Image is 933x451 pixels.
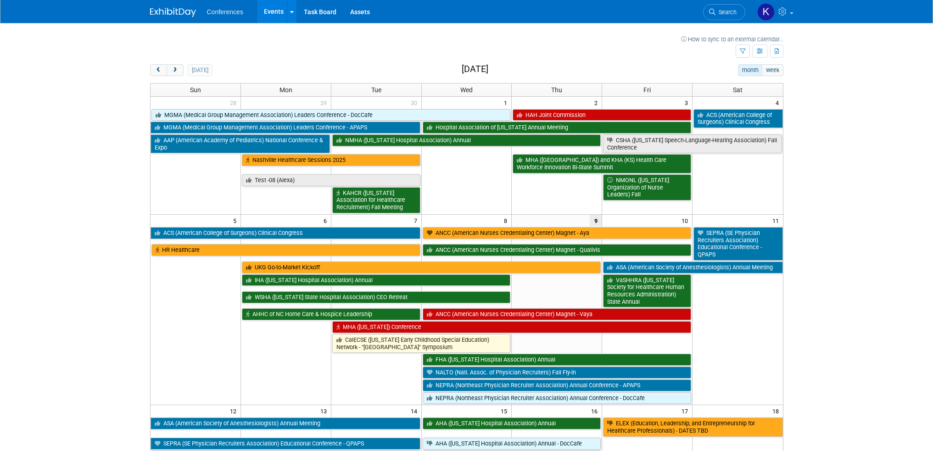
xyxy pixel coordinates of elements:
[460,86,473,94] span: Wed
[151,438,420,450] a: SEPRA (SE Physician Recruiters Association) Educational Conference - QPAPS
[643,86,651,94] span: Fri
[762,64,783,76] button: week
[423,418,601,429] a: AHA ([US_STATE] Hospital Association) Annual
[715,9,737,16] span: Search
[771,405,783,417] span: 18
[738,64,762,76] button: month
[423,438,601,450] a: AHA ([US_STATE] Hospital Association) Annual - DocCafe
[603,134,782,153] a: CSHA ([US_STATE] Speech-Language-Hearing Association) Fall Conference
[167,64,184,76] button: next
[332,334,511,353] a: CalECSE ([US_STATE] Early Childhood Special Education) Network - "[GEOGRAPHIC_DATA]" Symposium
[242,174,420,186] a: Test -08 (Alexa)
[462,64,488,74] h2: [DATE]
[551,86,562,94] span: Thu
[500,405,511,417] span: 15
[413,215,421,226] span: 7
[693,227,782,261] a: SEPRA (SE Physician Recruiters Association) Educational Conference - QPAPS
[503,97,511,108] span: 1
[232,215,240,226] span: 5
[423,379,692,391] a: NEPRA (Northeast Physician Recruiter Association) Annual Conference - APAPS
[513,154,691,173] a: MHA ([GEOGRAPHIC_DATA]) and KHA (KS) Health Care Workforce Innovation Bi-State Summit
[151,227,420,239] a: ACS (American College of Surgeons) Clinical Congress
[279,86,292,94] span: Mon
[242,291,511,303] a: WSHA ([US_STATE] State Hospital Association) CEO Retreat
[410,405,421,417] span: 14
[590,215,602,226] span: 9
[684,97,692,108] span: 3
[693,109,782,128] a: ACS (American College of Surgeons) Clinical Congress
[703,4,745,20] a: Search
[757,3,775,21] img: Katie Widhelm
[332,134,601,146] a: NMHA ([US_STATE] Hospital Association) Annual
[151,244,420,256] a: HR Healthcare
[410,97,421,108] span: 30
[603,274,691,308] a: VaSHHRA ([US_STATE] Society for Healthcare Human Resources Administration) State Annual
[681,36,783,43] a: How to sync to an external calendar...
[423,244,692,256] a: ANCC (American Nurses Credentialing Center) Magnet - Qualivis
[229,405,240,417] span: 12
[319,405,331,417] span: 13
[188,64,212,76] button: [DATE]
[151,122,420,134] a: MGMA (Medical Group Management Association) Leaders Conference - APAPS
[319,97,331,108] span: 29
[775,97,783,108] span: 4
[423,227,692,239] a: ANCC (American Nurses Credentialing Center) Magnet - Aya
[503,215,511,226] span: 8
[332,321,691,333] a: MHA ([US_STATE]) Conference
[190,86,201,94] span: Sun
[603,262,782,273] a: ASA (American Society of Anesthesiologists) Annual Meeting
[242,274,511,286] a: IHA ([US_STATE] Hospital Association) Annual
[150,64,167,76] button: prev
[323,215,331,226] span: 6
[423,122,692,134] a: Hospital Association of [US_STATE] Annual Meeting
[423,354,692,366] a: FHA ([US_STATE] Hospital Association) Annual
[151,134,330,153] a: AAP (American Academy of Pediatrics) National Conference & Expo
[151,418,420,429] a: ASA (American Society of Anesthesiologists) Annual Meeting
[603,418,782,436] a: ELEX (Education, Leadership, and Entrepreneurship for Healthcare Professionals) - DATES TBD
[733,86,743,94] span: Sat
[513,109,691,121] a: HAH Joint Commission
[593,97,602,108] span: 2
[242,154,420,166] a: Nashville Healthcare Sessions 2025
[423,392,692,404] a: NEPRA (Northeast Physician Recruiter Association) Annual Conference - DocCafe
[242,262,601,273] a: UKG Go-to-Market Kickoff
[150,8,196,17] img: ExhibitDay
[603,174,691,200] a: NMONL ([US_STATE] Organization of Nurse Leaders) Fall
[423,367,692,379] a: NALTO (Natl. Assoc. of Physician Recruiters) Fall Fly-in
[332,187,420,213] a: KAHCR ([US_STATE] Association for Healthcare Recruitment) Fall Meeting
[207,8,243,16] span: Conferences
[681,405,692,417] span: 17
[771,215,783,226] span: 11
[151,109,511,121] a: MGMA (Medical Group Management Association) Leaders Conference - DocCafe
[681,215,692,226] span: 10
[590,405,602,417] span: 16
[371,86,381,94] span: Tue
[423,308,692,320] a: ANCC (American Nurses Credentialing Center) Magnet - Vaya
[229,97,240,108] span: 28
[242,308,420,320] a: AHHC of NC Home Care & Hospice Leadership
